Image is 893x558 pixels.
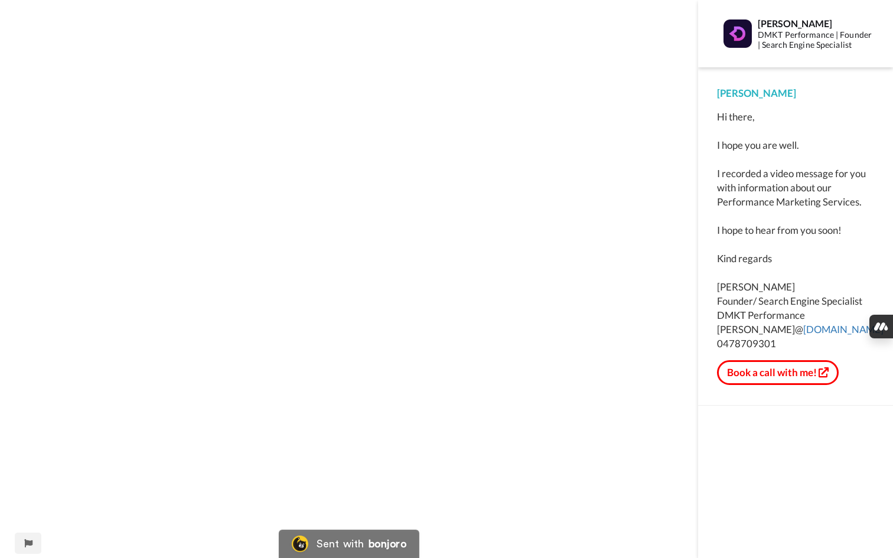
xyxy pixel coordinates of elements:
div: [PERSON_NAME] [758,18,874,29]
div: [PERSON_NAME] [717,86,874,100]
button: Book a call with me! [717,360,839,385]
img: Bonjoro Logo [292,536,308,552]
div: Hi there, I hope you are well. I recorded a video message for you with information about our Perf... [717,110,874,351]
div: DMKT Performance | Founder | Search Engine Specialist [758,30,874,50]
a: [DOMAIN_NAME] [803,323,884,335]
div: bonjoro [369,539,406,549]
a: Bonjoro LogoSent withbonjoro [279,530,419,558]
div: Sent with [317,539,364,549]
img: Profile Image [723,19,752,48]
